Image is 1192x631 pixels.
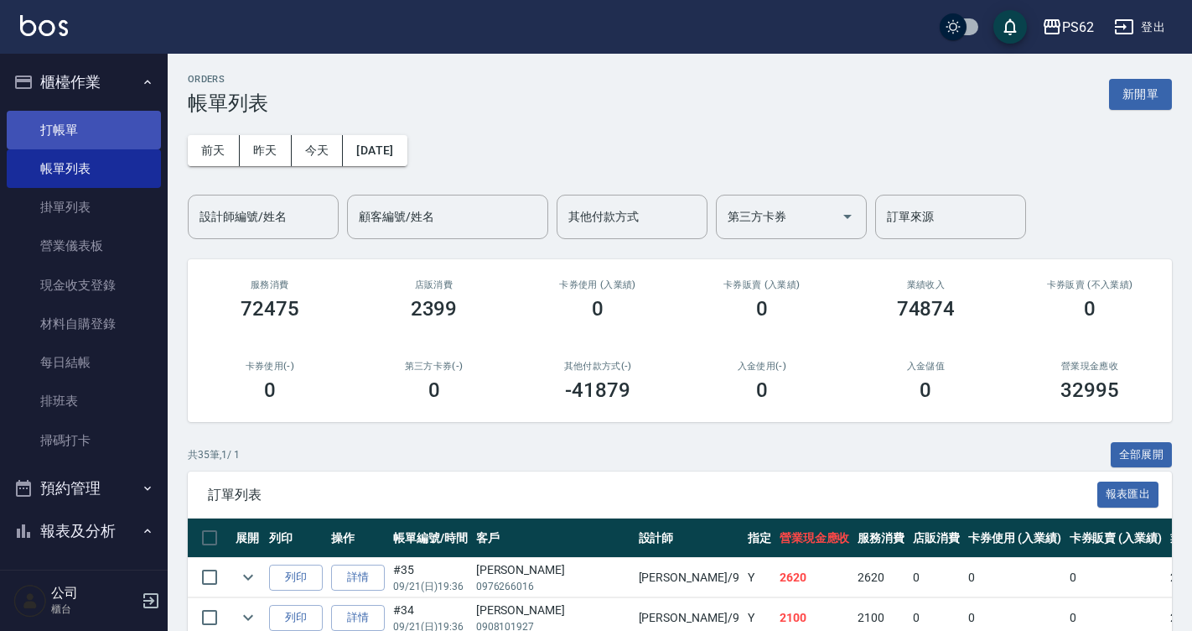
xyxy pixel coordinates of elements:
a: 掃碼打卡 [7,421,161,460]
th: 展開 [231,519,265,558]
button: 昨天 [240,135,292,166]
th: 帳單編號/時間 [389,519,472,558]
a: 詳情 [331,565,385,591]
button: 列印 [269,605,323,631]
h2: 卡券使用 (入業績) [536,279,660,290]
a: 排班表 [7,382,161,420]
p: 09/21 (日) 19:36 [393,579,468,594]
img: Logo [20,15,68,36]
th: 營業現金應收 [775,519,854,558]
a: 打帳單 [7,111,161,149]
a: 新開單 [1109,86,1172,102]
button: 前天 [188,135,240,166]
button: 全部展開 [1111,442,1173,468]
h3: 0 [264,378,276,402]
td: 2620 [853,558,909,597]
h3: 0 [592,297,604,321]
button: 新開單 [1109,79,1172,110]
h3: 帳單列表 [188,91,268,115]
div: [PERSON_NAME] [476,561,630,579]
h2: 其他付款方式(-) [536,361,660,372]
button: Open [834,203,861,230]
h2: 卡券使用(-) [208,361,332,372]
h2: 業績收入 [864,279,988,290]
button: expand row [236,605,261,630]
th: 設計師 [635,519,744,558]
img: Person [13,584,47,618]
th: 服務消費 [853,519,909,558]
th: 操作 [327,519,389,558]
h3: 0 [428,378,440,402]
div: PS62 [1062,17,1094,38]
h5: 公司 [51,585,137,602]
a: 材料自購登錄 [7,305,161,343]
div: [PERSON_NAME] [476,602,630,619]
h3: 0 [1084,297,1096,321]
h2: 店販消費 [372,279,496,290]
a: 營業儀表板 [7,227,161,265]
h3: 32995 [1060,378,1119,402]
a: 報表匯出 [1097,486,1159,502]
th: 列印 [265,519,327,558]
h2: 營業現金應收 [1028,361,1152,372]
p: 共 35 筆, 1 / 1 [188,447,240,462]
a: 報表目錄 [7,560,161,598]
h2: ORDERS [188,74,268,85]
a: 掛單列表 [7,188,161,227]
h3: 0 [756,297,768,321]
button: [DATE] [343,135,407,166]
th: 客戶 [472,519,635,558]
th: 店販消費 [909,519,964,558]
th: 卡券使用 (入業績) [964,519,1065,558]
td: 0 [909,558,964,597]
a: 每日結帳 [7,343,161,382]
button: 登出 [1107,12,1172,43]
button: 報表及分析 [7,509,161,553]
button: 今天 [292,135,344,166]
td: Y [744,558,775,597]
button: 報表匯出 [1097,482,1159,508]
button: expand row [236,565,261,590]
td: 0 [964,558,1065,597]
h2: 第三方卡券(-) [372,361,496,372]
th: 卡券販賣 (入業績) [1065,519,1167,558]
h3: 74874 [897,297,956,321]
p: 櫃台 [51,602,137,617]
button: 列印 [269,565,323,591]
button: save [993,10,1027,44]
h3: 0 [756,378,768,402]
a: 現金收支登錄 [7,266,161,305]
h2: 入金儲值 [864,361,988,372]
h2: 入金使用(-) [700,361,824,372]
th: 指定 [744,519,775,558]
td: 2620 [775,558,854,597]
span: 訂單列表 [208,487,1097,503]
td: #35 [389,558,472,597]
button: 預約管理 [7,467,161,510]
h3: 2399 [411,297,458,321]
h3: -41879 [565,378,630,402]
a: 帳單列表 [7,149,161,188]
h3: 服務消費 [208,279,332,290]
a: 詳情 [331,605,385,631]
button: 櫃檯作業 [7,60,161,104]
h2: 卡券販賣 (入業績) [700,279,824,290]
td: 0 [1065,558,1167,597]
h3: 0 [920,378,931,402]
button: PS62 [1035,10,1101,44]
p: 0976266016 [476,579,630,594]
h2: 卡券販賣 (不入業績) [1028,279,1152,290]
h3: 72475 [241,297,299,321]
td: [PERSON_NAME] /9 [635,558,744,597]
